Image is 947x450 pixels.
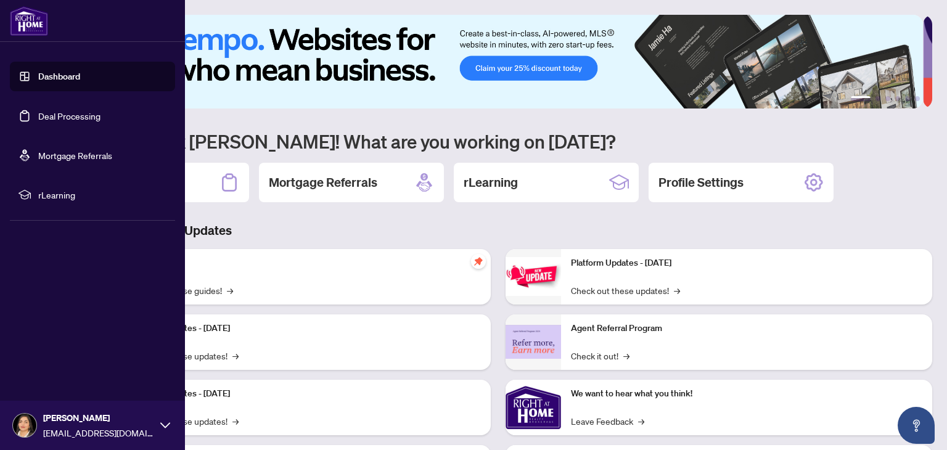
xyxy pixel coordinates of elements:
button: 3 [885,96,890,101]
button: 4 [895,96,900,101]
a: Dashboard [38,71,80,82]
img: Agent Referral Program [506,325,561,359]
a: Deal Processing [38,110,100,121]
a: Leave Feedback→ [571,414,644,428]
span: → [674,284,680,297]
h2: rLearning [464,174,518,191]
img: Slide 0 [64,15,923,108]
span: pushpin [471,254,486,269]
p: We want to hear what you think! [571,387,922,401]
span: → [638,414,644,428]
h2: Profile Settings [658,174,744,191]
button: 5 [905,96,910,101]
button: 6 [915,96,920,101]
p: Agent Referral Program [571,322,922,335]
span: [PERSON_NAME] [43,411,154,425]
span: → [227,284,233,297]
button: 1 [851,96,871,101]
button: 2 [875,96,880,101]
p: Self-Help [129,256,481,270]
img: logo [10,6,48,36]
span: rLearning [38,188,166,202]
button: Open asap [898,407,935,444]
a: Mortgage Referrals [38,150,112,161]
h1: Welcome back [PERSON_NAME]! What are you working on [DATE]? [64,129,932,153]
img: Platform Updates - June 23, 2025 [506,257,561,296]
a: Check it out!→ [571,349,629,362]
h2: Mortgage Referrals [269,174,377,191]
img: We want to hear what you think! [506,380,561,435]
h3: Brokerage & Industry Updates [64,222,932,239]
span: → [232,414,239,428]
img: Profile Icon [13,414,36,437]
p: Platform Updates - [DATE] [571,256,922,270]
a: Check out these updates!→ [571,284,680,297]
p: Platform Updates - [DATE] [129,387,481,401]
span: → [623,349,629,362]
p: Platform Updates - [DATE] [129,322,481,335]
span: [EMAIL_ADDRESS][DOMAIN_NAME] [43,426,154,440]
span: → [232,349,239,362]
